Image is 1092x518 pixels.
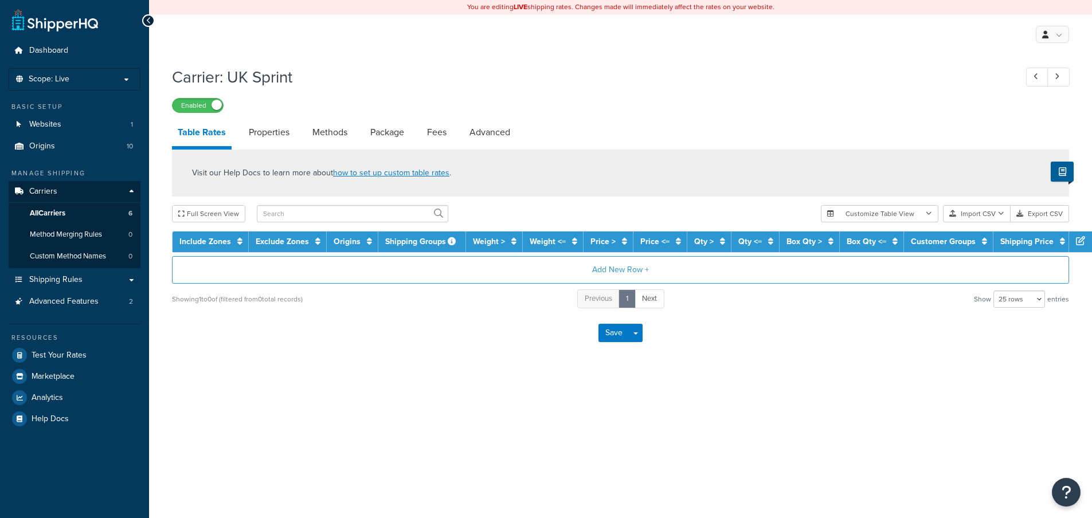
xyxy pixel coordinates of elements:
[172,205,245,222] button: Full Screen View
[9,224,140,245] a: Method Merging Rules0
[464,119,516,146] a: Advanced
[9,345,140,366] a: Test Your Rates
[32,351,87,360] span: Test Your Rates
[974,291,991,307] span: Show
[29,187,57,197] span: Carriers
[619,289,636,308] a: 1
[128,252,132,261] span: 0
[334,236,361,248] a: Origins
[29,142,55,151] span: Origins
[32,414,69,424] span: Help Docs
[127,142,133,151] span: 10
[9,387,140,408] a: Analytics
[172,256,1069,284] button: Add New Row +
[192,167,451,179] p: Visit our Help Docs to learn more about .
[514,2,527,12] b: LIVE
[131,120,133,129] span: 1
[1047,291,1069,307] span: entries
[598,324,629,342] button: Save
[172,66,1005,88] h1: Carrier: UK Sprint
[738,236,762,248] a: Qty <=
[847,236,886,248] a: Box Qty <=
[786,236,822,248] a: Box Qty >
[179,236,231,248] a: Include Zones
[9,409,140,429] a: Help Docs
[635,289,664,308] a: Next
[172,291,303,307] div: Showing 1 to 0 of (filtered from 0 total records)
[29,275,83,285] span: Shipping Rules
[29,46,68,56] span: Dashboard
[29,74,69,84] span: Scope: Live
[1051,162,1074,182] button: Show Help Docs
[243,119,295,146] a: Properties
[29,120,61,129] span: Websites
[378,231,466,252] th: Shipping Groups
[128,209,132,218] span: 6
[640,236,670,248] a: Price <=
[1047,68,1070,87] a: Next Record
[128,230,132,240] span: 0
[9,246,140,267] li: Custom Method Names
[1000,236,1054,248] a: Shipping Price
[9,102,140,112] div: Basic Setup
[172,119,232,150] a: Table Rates
[307,119,353,146] a: Methods
[473,236,505,248] a: Weight >
[9,366,140,387] a: Marketplace
[9,291,140,312] a: Advanced Features2
[257,205,448,222] input: Search
[9,114,140,135] a: Websites1
[577,289,620,308] a: Previous
[9,203,140,224] a: AllCarriers6
[32,372,75,382] span: Marketplace
[1052,478,1081,507] button: Open Resource Center
[9,40,140,61] a: Dashboard
[694,236,714,248] a: Qty >
[29,297,99,307] span: Advanced Features
[590,236,616,248] a: Price >
[333,167,449,179] a: how to set up custom table rates
[530,236,566,248] a: Weight <=
[421,119,452,146] a: Fees
[173,99,223,112] label: Enabled
[9,291,140,312] li: Advanced Features
[30,230,102,240] span: Method Merging Rules
[1026,68,1048,87] a: Previous Record
[9,246,140,267] a: Custom Method Names0
[911,236,976,248] a: Customer Groups
[9,224,140,245] li: Method Merging Rules
[30,209,65,218] span: All Carriers
[1011,205,1069,222] button: Export CSV
[365,119,410,146] a: Package
[9,168,140,178] div: Manage Shipping
[9,181,140,202] a: Carriers
[32,393,63,403] span: Analytics
[943,205,1011,222] button: Import CSV
[9,136,140,157] li: Origins
[9,114,140,135] li: Websites
[129,297,133,307] span: 2
[9,181,140,268] li: Carriers
[9,333,140,343] div: Resources
[9,136,140,157] a: Origins10
[642,293,657,304] span: Next
[821,205,938,222] button: Customize Table View
[9,269,140,291] a: Shipping Rules
[585,293,612,304] span: Previous
[256,236,309,248] a: Exclude Zones
[30,252,106,261] span: Custom Method Names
